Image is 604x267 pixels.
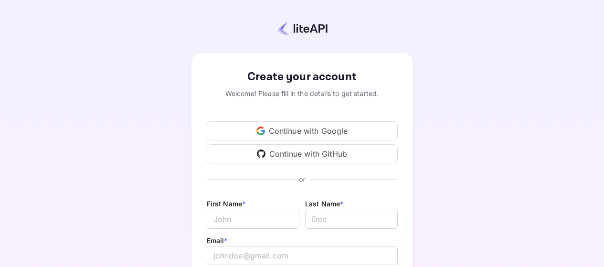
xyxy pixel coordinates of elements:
label: Last Name [305,200,344,208]
input: John [207,210,299,229]
label: Email [207,236,228,245]
div: Continue with Google [207,121,398,140]
label: First Name [207,200,246,208]
div: Create your account [207,68,398,85]
input: Doe [305,210,398,229]
div: Continue with GitHub [207,144,398,163]
img: liteapi [277,21,328,35]
input: johndoe@gmail.com [207,246,398,265]
div: Welcome! Please fill in the details to get started. [207,88,398,98]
